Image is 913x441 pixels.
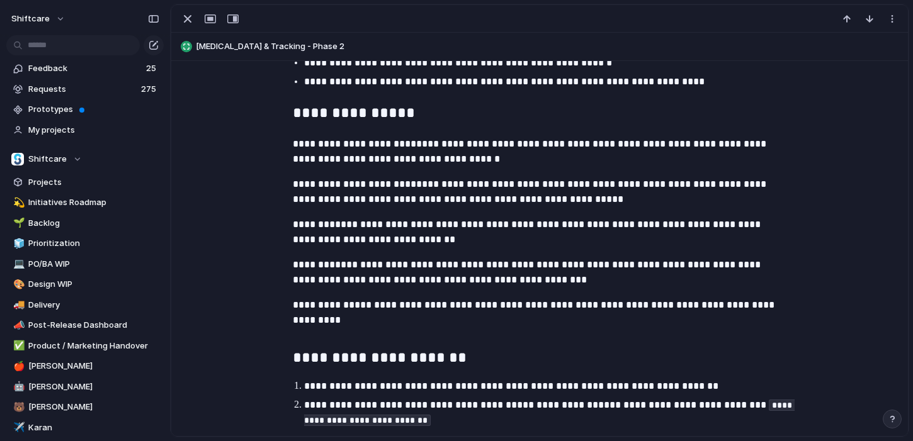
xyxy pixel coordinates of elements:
[13,277,22,292] div: 🎨
[177,36,902,57] button: [MEDICAL_DATA] & Tracking - Phase 2
[28,381,159,393] span: [PERSON_NAME]
[6,418,164,437] a: ✈️Karan
[28,153,67,165] span: Shiftcare
[11,299,24,311] button: 🚚
[6,150,164,169] button: Shiftcare
[13,257,22,271] div: 💻
[13,379,22,394] div: 🤖
[11,237,24,250] button: 🧊
[28,401,159,413] span: [PERSON_NAME]
[13,318,22,333] div: 📣
[196,40,902,53] span: [MEDICAL_DATA] & Tracking - Phase 2
[6,234,164,253] a: 🧊Prioritization
[6,80,164,99] a: Requests275
[11,278,24,291] button: 🎨
[11,360,24,372] button: 🍎
[146,62,159,75] span: 25
[28,176,159,189] span: Projects
[28,299,159,311] span: Delivery
[6,255,164,274] a: 💻PO/BA WIP
[11,421,24,434] button: ✈️
[6,9,72,29] button: shiftcare
[11,217,24,230] button: 🌱
[6,377,164,396] a: 🤖[PERSON_NAME]
[11,381,24,393] button: 🤖
[13,196,22,210] div: 💫
[13,420,22,435] div: ✈️
[28,196,159,209] span: Initiatives Roadmap
[6,316,164,335] a: 📣Post-Release Dashboard
[13,216,22,230] div: 🌱
[6,193,164,212] a: 💫Initiatives Roadmap
[13,400,22,415] div: 🐻
[13,237,22,251] div: 🧊
[28,360,159,372] span: [PERSON_NAME]
[28,83,137,96] span: Requests
[28,421,159,434] span: Karan
[28,124,159,137] span: My projects
[13,338,22,353] div: ✅
[6,121,164,140] a: My projects
[6,337,164,355] a: ✅Product / Marketing Handover
[11,196,24,209] button: 💫
[11,340,24,352] button: ✅
[6,173,164,192] a: Projects
[11,319,24,332] button: 📣
[6,275,164,294] a: 🎨Design WIP
[6,214,164,233] a: 🌱Backlog
[28,103,159,116] span: Prototypes
[6,296,164,315] a: 🚚Delivery
[28,278,159,291] span: Design WIP
[11,13,50,25] span: shiftcare
[13,298,22,312] div: 🚚
[6,59,164,78] a: Feedback25
[28,217,159,230] span: Backlog
[6,398,164,416] a: 🐻[PERSON_NAME]
[13,359,22,374] div: 🍎
[6,100,164,119] a: Prototypes
[28,319,159,332] span: Post-Release Dashboard
[28,62,142,75] span: Feedback
[28,258,159,271] span: PO/BA WIP
[28,340,159,352] span: Product / Marketing Handover
[11,258,24,271] button: 💻
[28,237,159,250] span: Prioritization
[6,357,164,376] a: 🍎[PERSON_NAME]
[141,83,159,96] span: 275
[11,401,24,413] button: 🐻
